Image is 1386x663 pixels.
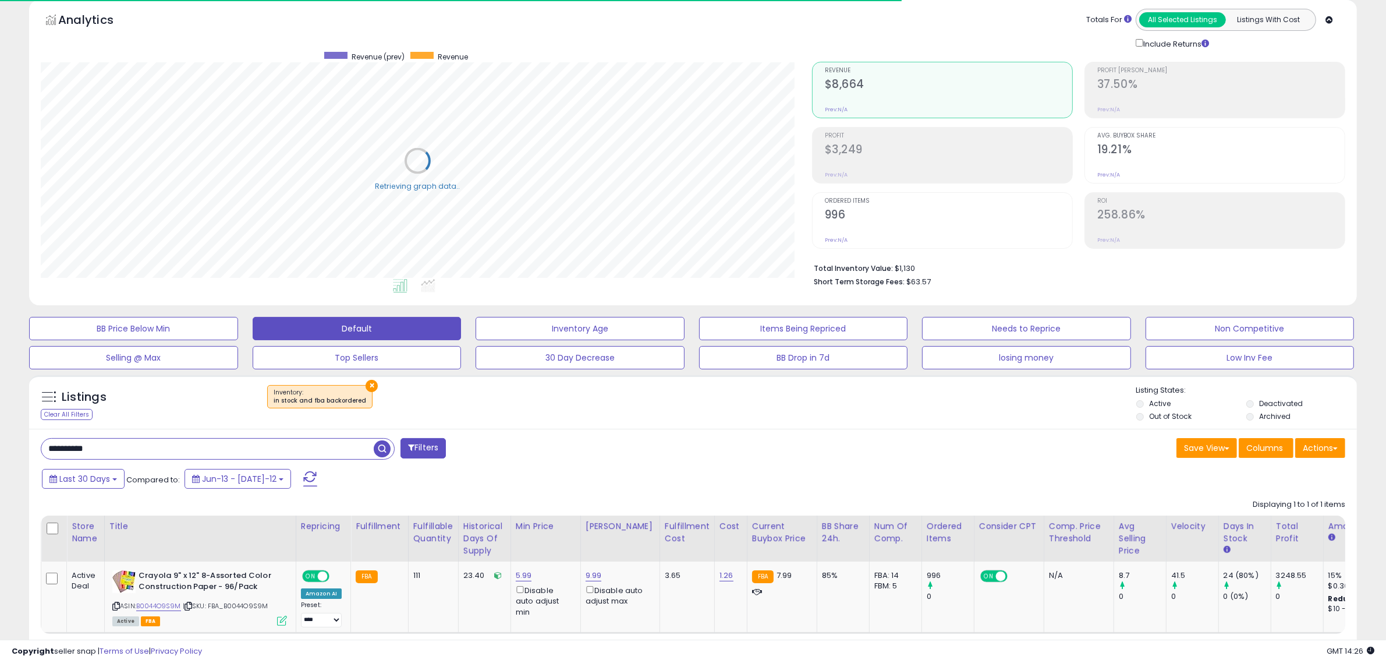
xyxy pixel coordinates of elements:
[1295,438,1345,458] button: Actions
[586,520,655,532] div: [PERSON_NAME]
[463,570,502,581] div: 23.40
[1225,12,1312,27] button: Listings With Cost
[516,584,572,618] div: Disable auto adjust min
[1136,385,1357,396] p: Listing States:
[874,520,917,545] div: Num of Comp.
[752,570,774,583] small: FBA
[822,520,864,545] div: BB Share 24h.
[1049,570,1105,581] div: N/A
[927,570,974,581] div: 996
[825,198,1072,204] span: Ordered Items
[12,646,202,657] div: seller snap | |
[1005,572,1024,581] span: OFF
[1097,237,1120,244] small: Prev: N/A
[112,570,287,625] div: ASIN:
[29,346,238,369] button: Selling @ Max
[665,570,706,581] div: 3.65
[151,646,202,657] a: Privacy Policy
[1149,411,1192,421] label: Out of Stock
[665,520,710,545] div: Fulfillment Cost
[58,12,136,31] h5: Analytics
[927,591,974,602] div: 0
[1119,520,1161,557] div: Avg Selling Price
[1119,570,1166,581] div: 8.7
[825,171,848,178] small: Prev: N/A
[185,469,291,489] button: Jun-13 - [DATE]-12
[1149,398,1171,408] label: Active
[400,438,446,459] button: Filters
[1259,398,1303,408] label: Deactivated
[62,389,107,405] h5: Listings
[516,520,576,532] div: Min Price
[413,570,449,581] div: 111
[586,570,602,581] a: 9.99
[699,317,908,340] button: Items Being Repriced
[1276,520,1318,545] div: Total Profit
[825,106,848,113] small: Prev: N/A
[1097,171,1120,178] small: Prev: N/A
[1171,520,1214,532] div: Velocity
[1171,591,1218,602] div: 0
[814,263,893,273] b: Total Inventory Value:
[825,237,848,244] small: Prev: N/A
[301,588,342,599] div: Amazon AI
[1327,646,1374,657] span: 2025-08-12 14:26 GMT
[981,572,996,581] span: ON
[253,346,462,369] button: Top Sellers
[202,473,277,485] span: Jun-13 - [DATE]-12
[1253,499,1345,510] div: Displaying 1 to 1 of 1 items
[586,584,651,606] div: Disable auto adjust max
[1139,12,1226,27] button: All Selected Listings
[1119,591,1166,602] div: 0
[825,133,1072,139] span: Profit
[301,601,342,627] div: Preset:
[476,346,685,369] button: 30 Day Decrease
[1097,208,1345,224] h2: 258.86%
[1224,545,1231,555] small: Days In Stock.
[825,68,1072,74] span: Revenue
[825,77,1072,93] h2: $8,664
[1097,143,1345,158] h2: 19.21%
[1171,570,1218,581] div: 41.5
[874,570,913,581] div: FBA: 14
[1239,438,1293,458] button: Columns
[1146,317,1355,340] button: Non Competitive
[1097,133,1345,139] span: Avg. Buybox Share
[413,520,453,545] div: Fulfillable Quantity
[825,208,1072,224] h2: 996
[109,520,291,532] div: Title
[476,317,685,340] button: Inventory Age
[1176,438,1237,458] button: Save View
[356,520,403,532] div: Fulfillment
[126,474,180,485] span: Compared to:
[822,570,860,581] div: 85%
[1049,520,1109,545] div: Comp. Price Threshold
[1097,106,1120,113] small: Prev: N/A
[41,409,93,420] div: Clear All Filters
[42,469,125,489] button: Last 30 Days
[356,570,377,583] small: FBA
[777,570,792,581] span: 7.99
[922,317,1131,340] button: Needs to Reprice
[1259,411,1291,421] label: Archived
[366,380,378,392] button: ×
[274,388,366,405] span: Inventory :
[825,143,1072,158] h2: $3,249
[463,520,506,557] div: Historical Days Of Supply
[1246,442,1283,454] span: Columns
[1086,15,1132,26] div: Totals For
[1146,346,1355,369] button: Low Inv Fee
[72,570,95,591] div: Active Deal
[12,646,54,657] strong: Copyright
[752,520,812,545] div: Current Buybox Price
[1224,520,1266,545] div: Days In Stock
[516,570,532,581] a: 5.99
[183,601,268,611] span: | SKU: FBA_B0044O9S9M
[814,277,905,287] b: Short Term Storage Fees:
[112,570,136,593] img: 51LYJXeYUuL._SL40_.jpg
[979,520,1039,532] div: Consider CPT
[139,570,280,595] b: Crayola 9" x 12" 8-Assorted Color Construction Paper - 96/Pack
[136,601,181,611] a: B0044O9S9M
[1097,77,1345,93] h2: 37.50%
[1328,532,1335,543] small: Amazon Fees.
